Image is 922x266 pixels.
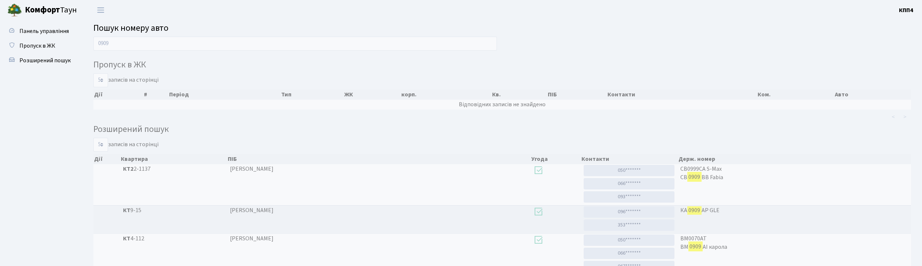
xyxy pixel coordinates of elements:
label: записів на сторінці [93,138,159,152]
span: 9-15 [123,206,224,215]
th: Контакти [581,154,678,164]
a: КПП4 [899,6,913,15]
span: Пропуск в ЖК [19,42,55,50]
th: Кв. [491,89,547,100]
label: записів на сторінці [93,73,159,87]
a: Розширений пошук [4,53,77,68]
b: Комфорт [25,4,60,16]
span: ВМ0070АТ ВМ АІ карола [680,234,908,251]
span: [PERSON_NAME] [230,234,274,243]
th: Контакти [607,89,757,100]
th: Держ. номер [678,154,911,164]
select: записів на сторінці [93,73,108,87]
a: Пропуск в ЖК [4,38,77,53]
th: Тип [280,89,343,100]
input: Пошук [93,37,497,51]
th: Дії [93,154,120,164]
mark: 0909 [687,172,701,182]
mark: 0909 [687,205,701,215]
th: ЖК [343,89,401,100]
button: Переключити навігацію [92,4,110,16]
b: КТ2 [123,165,134,173]
a: Панель управління [4,24,77,38]
span: [PERSON_NAME] [230,206,274,214]
span: СB0999CA S-Max СВ ВВ Fabia [680,165,908,182]
span: 2-1137 [123,165,224,173]
span: КА АР GLE [680,206,908,215]
span: Розширений пошук [19,56,71,64]
mark: 0909 [688,241,702,252]
th: Дії [93,89,143,100]
th: Період [168,89,280,100]
select: записів на сторінці [93,138,108,152]
b: КТ [123,206,130,214]
span: Таун [25,4,77,16]
b: КПП4 [899,6,913,14]
span: [PERSON_NAME] [230,165,274,173]
th: # [143,89,169,100]
th: ПІБ [547,89,606,100]
span: Пошук номеру авто [93,22,168,34]
h4: Розширений пошук [93,124,911,135]
h4: Пропуск в ЖК [93,60,911,70]
b: КТ [123,234,130,243]
span: Панель управління [19,27,69,35]
td: Відповідних записів не знайдено [93,100,911,110]
span: 4-112 [123,234,224,243]
th: корп. [401,89,491,100]
img: logo.png [7,3,22,18]
th: Квартира [120,154,227,164]
th: Авто [834,89,911,100]
th: Угода [531,154,581,164]
th: Ком. [757,89,834,100]
th: ПІБ [227,154,531,164]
